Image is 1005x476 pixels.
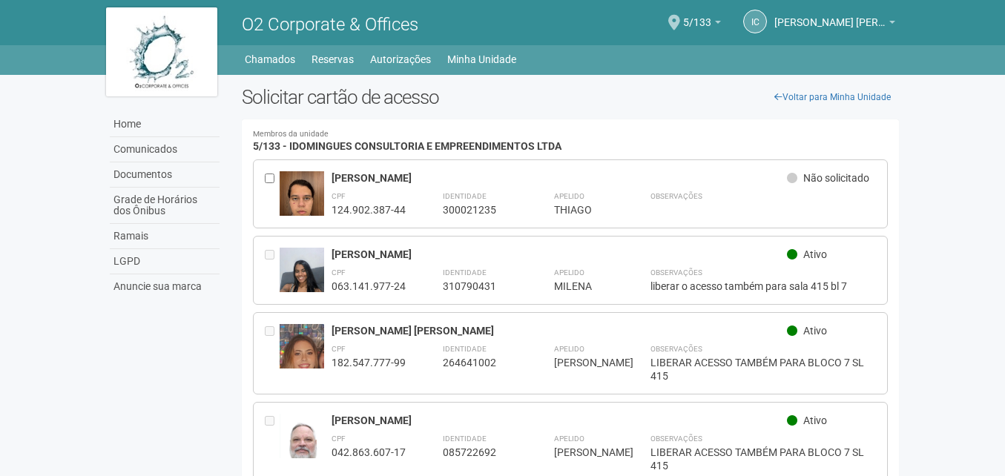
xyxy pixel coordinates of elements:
a: Home [110,112,220,137]
div: Entre em contato com a Aministração para solicitar o cancelamento ou 2a via [265,324,280,383]
a: Minha Unidade [447,49,516,70]
a: Comunicados [110,137,220,162]
a: Voltar para Minha Unidade [766,86,899,108]
a: Documentos [110,162,220,188]
strong: Apelido [554,434,584,443]
span: O2 Corporate & Offices [242,14,418,35]
a: Anuncie sua marca [110,274,220,299]
img: user.jpg [280,171,324,231]
a: Grade de Horários dos Ônibus [110,188,220,224]
strong: Identidade [443,434,487,443]
a: [PERSON_NAME] [PERSON_NAME] [774,19,895,30]
span: Não solicitado [803,172,869,184]
div: MILENA [554,280,613,293]
div: [PERSON_NAME] [554,356,613,369]
strong: CPF [332,192,346,200]
div: 085722692 [443,446,517,459]
span: Ativo [803,325,827,337]
strong: Identidade [443,192,487,200]
div: 264641002 [443,356,517,369]
div: THIAGO [554,203,613,216]
div: 063.141.977-24 [332,280,406,293]
a: Reservas [312,49,354,70]
div: [PERSON_NAME] [PERSON_NAME] [332,324,788,337]
div: 310790431 [443,280,517,293]
h2: Solicitar cartão de acesso [242,86,900,108]
a: Chamados [245,49,295,70]
span: Ativo [803,248,827,260]
div: Entre em contato com a Aministração para solicitar o cancelamento ou 2a via [265,248,280,293]
strong: Observações [650,268,702,277]
strong: Apelido [554,345,584,353]
div: LIBERAR ACESSO TAMBÉM PARA BLOCO 7 SL 415 [650,356,877,383]
div: 124.902.387-44 [332,203,406,216]
div: Entre em contato com a Aministração para solicitar o cancelamento ou 2a via [265,414,280,472]
div: [PERSON_NAME] [554,446,613,459]
strong: Observações [650,192,702,200]
div: LIBERAR ACESSO TAMBÉM PARA BLOCO 7 SL 415 [650,446,877,472]
div: liberar o acesso também para sala 415 bl 7 [650,280,877,293]
span: 5/133 [683,2,711,28]
img: user.jpg [280,414,324,473]
strong: Apelido [554,192,584,200]
a: IC [743,10,767,33]
strong: CPF [332,434,346,443]
div: 042.863.607-17 [332,446,406,459]
a: 5/133 [683,19,721,30]
strong: Observações [650,345,702,353]
a: Ramais [110,224,220,249]
a: Autorizações [370,49,431,70]
h4: 5/133 - IDOMINGUES CONSULTORIA E EMPREENDIMENTOS LTDA [253,130,889,152]
strong: Observações [650,434,702,443]
small: Membros da unidade [253,130,889,139]
div: [PERSON_NAME] [332,171,788,185]
img: logo.jpg [106,7,217,96]
a: LGPD [110,249,220,274]
span: Isabel Cristina de Macedo Gonçalves Domingues [774,2,886,28]
strong: CPF [332,268,346,277]
img: user.jpg [280,324,324,406]
div: [PERSON_NAME] [332,248,788,261]
span: Ativo [803,414,827,426]
strong: Identidade [443,268,487,277]
strong: Identidade [443,345,487,353]
img: user.jpg [280,248,324,303]
strong: Apelido [554,268,584,277]
div: [PERSON_NAME] [332,414,788,427]
div: 300021235 [443,203,517,216]
div: 182.547.777-99 [332,356,406,369]
strong: CPF [332,345,346,353]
